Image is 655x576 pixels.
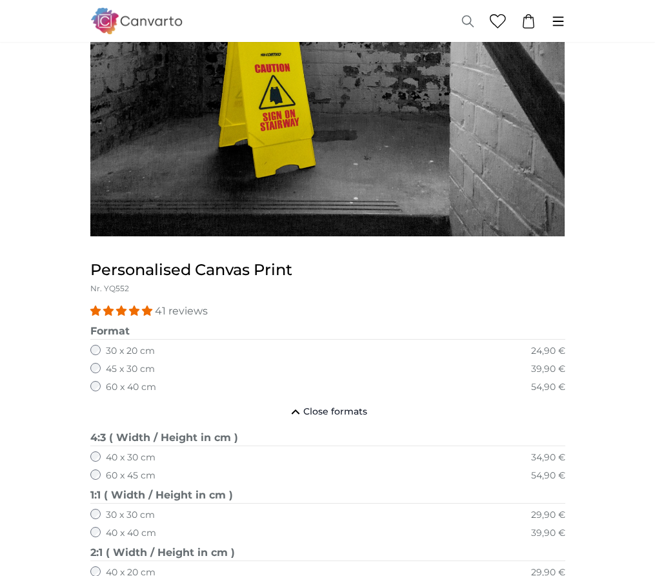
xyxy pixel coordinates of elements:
label: 60 x 45 cm [106,469,156,482]
label: 60 x 40 cm [106,381,156,394]
label: 30 x 30 cm [106,509,155,522]
span: 41 reviews [155,305,208,317]
label: 45 x 30 cm [106,363,155,376]
label: 30 x 20 cm [106,345,155,358]
div: 34,90 € [531,451,565,464]
div: 54,90 € [531,381,565,394]
div: 54,90 € [531,469,565,482]
legend: 2:1 ( Width / Height in cm ) [90,545,565,561]
span: 4.98 stars [90,305,155,317]
label: 40 x 30 cm [106,451,156,464]
img: Canvarto [90,8,183,34]
label: 40 x 40 cm [106,527,156,540]
div: 39,90 € [531,527,565,540]
span: Close formats [303,406,367,418]
span: Nr. YQ552 [90,283,129,293]
legend: 4:3 ( Width / Height in cm ) [90,430,565,446]
legend: 1:1 ( Width / Height in cm ) [90,488,565,504]
div: 39,90 € [531,363,565,376]
div: 24,90 € [531,345,565,358]
button: Close formats [90,399,565,425]
legend: Format [90,324,565,340]
div: 29,90 € [531,509,565,522]
h1: Personalised Canvas Print [90,260,565,280]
